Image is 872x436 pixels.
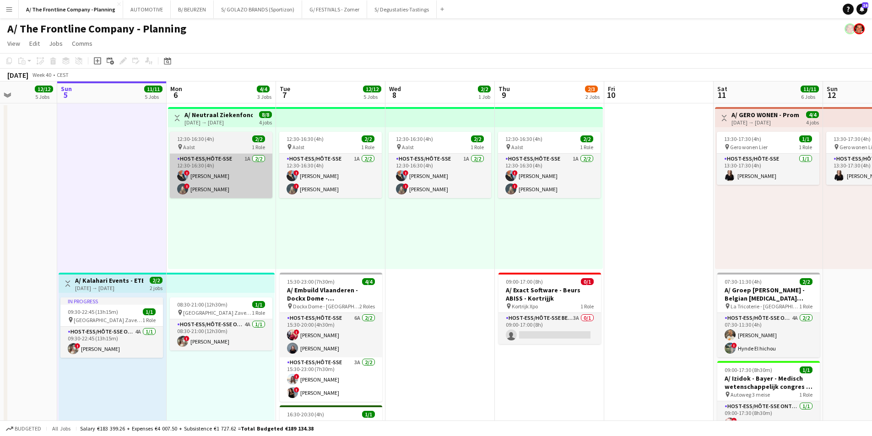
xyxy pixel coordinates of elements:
[214,0,302,18] button: S/ GOLAZO BRANDS (Sportizon)
[170,297,272,350] app-job-card: 08:30-21:00 (12h30m)1/1 [GEOGRAPHIC_DATA] Zaventem1 RoleHost-ess/Hôte-sse Onthaal-Accueill4A1/108...
[60,297,163,358] app-job-card: In progress09:30-22:45 (13h15m)1/1 [GEOGRAPHIC_DATA] Zaventem1 RoleHost-ess/Hôte-sse Onthaal-Accu...
[856,4,867,15] a: 16
[799,144,812,151] span: 1 Role
[184,170,190,176] span: !
[478,86,491,92] span: 2/2
[512,170,518,176] span: !
[144,86,162,92] span: 11/11
[170,132,272,198] app-job-card: 12:30-16:30 (4h)2/2 Aalst1 RoleHost-ess/Hôte-sse1A2/212:30-16:30 (4h)![PERSON_NAME]![PERSON_NAME]
[143,308,156,315] span: 1/1
[800,278,812,285] span: 2/2
[497,90,510,100] span: 9
[280,85,290,93] span: Tue
[123,0,171,18] button: AUTOMOTIVE
[806,118,819,126] div: 4 jobs
[279,132,382,198] app-job-card: 12:30-16:30 (4h)2/2 Aalst1 RoleHost-ess/Hôte-sse1A2/212:30-16:30 (4h)![PERSON_NAME]![PERSON_NAME]
[145,93,162,100] div: 5 Jobs
[74,317,142,323] span: [GEOGRAPHIC_DATA] Zaventem
[60,327,163,358] app-card-role: Host-ess/Hôte-sse Onthaal-Accueill4A1/109:30-22:45 (13h15m)![PERSON_NAME]
[801,86,819,92] span: 11/11
[478,93,490,100] div: 1 Job
[184,119,253,126] div: [DATE] → [DATE]
[280,286,382,302] h3: A/ Embuild Vlaanderen - Dockx Dome - [GEOGRAPHIC_DATA]
[862,2,868,8] span: 16
[150,284,162,291] div: 2 jobs
[294,387,299,393] span: !
[585,93,600,100] div: 2 Jobs
[362,411,375,418] span: 1/1
[799,135,812,142] span: 1/1
[50,425,72,432] span: All jobs
[7,70,28,80] div: [DATE]
[280,273,382,402] app-job-card: 15:30-23:00 (7h30m)4/4A/ Embuild Vlaanderen - Dockx Dome - [GEOGRAPHIC_DATA] Dockx Dome - [GEOGRA...
[731,391,770,398] span: Autoweg 3 meise
[68,308,118,315] span: 09:30-22:45 (13h15m)
[396,135,433,142] span: 12:30-16:30 (4h)
[363,86,381,92] span: 12/12
[800,366,812,373] span: 1/1
[293,170,299,176] span: !
[177,135,214,142] span: 12:30-16:30 (4h)
[717,132,819,185] div: 13:30-17:30 (4h)1/1 Gero wonen Lier1 RoleHost-ess/Hôte-sse1/113:30-17:30 (4h)[PERSON_NAME]
[170,85,182,93] span: Mon
[717,374,820,391] h3: A/ Izidok - Bayer - Medisch wetenschappelijk congres - Meise
[388,90,401,100] span: 8
[511,144,523,151] span: Aalst
[498,286,601,302] h3: A/ Exact Software - Beurs ABISS - Kortrijjk
[731,303,799,310] span: La Tricoterie - [GEOGRAPHIC_DATA]
[402,144,414,151] span: Aalst
[359,303,375,310] span: 2 Roles
[854,23,865,34] app-user-avatar: Peter Desart
[716,90,727,100] span: 11
[252,309,265,316] span: 1 Role
[241,425,314,432] span: Total Budgeted €189 134.38
[287,278,335,285] span: 15:30-23:00 (7h30m)
[184,111,253,119] h3: A/ Neutraal Ziekenfonds Vlaanderen (NZVL) - [GEOGRAPHIC_DATA] - 06-09/10
[142,317,156,323] span: 1 Role
[717,401,820,432] app-card-role: Host-ess/Hôte-sse Onthaal-Accueill1/109:00-17:30 (8h30m)![PERSON_NAME]
[717,286,820,302] h3: A/ Groep [PERSON_NAME] - Belgian [MEDICAL_DATA] Forum
[294,374,299,379] span: !
[363,93,381,100] div: 5 Jobs
[257,93,271,100] div: 3 Jobs
[169,90,182,100] span: 6
[7,39,20,48] span: View
[184,336,190,341] span: !
[389,154,491,198] app-card-role: Host-ess/Hôte-sse1A2/212:30-16:30 (4h)![PERSON_NAME]![PERSON_NAME]
[834,135,871,142] span: 13:30-17:30 (4h)
[257,86,270,92] span: 4/4
[498,132,601,198] app-job-card: 12:30-16:30 (4h)2/2 Aalst1 RoleHost-ess/Hôte-sse1A2/212:30-16:30 (4h)![PERSON_NAME]![PERSON_NAME]
[845,23,856,34] app-user-avatar: Peter Desart
[183,309,252,316] span: [GEOGRAPHIC_DATA] Zaventem
[75,343,80,349] span: !
[506,278,543,285] span: 09:00-17:00 (8h)
[362,135,374,142] span: 2/2
[580,135,593,142] span: 2/2
[799,303,812,310] span: 1 Role
[45,38,66,49] a: Jobs
[362,278,375,285] span: 4/4
[498,273,601,344] app-job-card: 09:00-17:00 (8h)0/1A/ Exact Software - Beurs ABISS - Kortrijjk Kortrijk Xpo1 RoleHost-ess/Hôte-ss...
[60,297,163,305] div: In progress
[7,22,186,36] h1: A/ The Frontline Company - Planning
[731,343,737,348] span: !
[403,183,408,189] span: !
[608,85,615,93] span: Fri
[717,85,727,93] span: Sat
[585,86,598,92] span: 2/3
[389,132,491,198] app-job-card: 12:30-16:30 (4h)2/2 Aalst1 RoleHost-ess/Hôte-sse1A2/212:30-16:30 (4h)![PERSON_NAME]![PERSON_NAME]
[717,361,820,432] app-job-card: 09:00-17:30 (8h30m)1/1A/ Izidok - Bayer - Medisch wetenschappelijk congres - Meise Autoweg 3 meis...
[150,277,162,284] span: 2/2
[801,93,818,100] div: 6 Jobs
[505,135,542,142] span: 12:30-16:30 (4h)
[280,419,382,435] h3: A/ Fosbury & Sons - Support bij Event van Astrazeneca
[259,111,272,118] span: 8/8
[799,391,812,398] span: 1 Role
[29,39,40,48] span: Edit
